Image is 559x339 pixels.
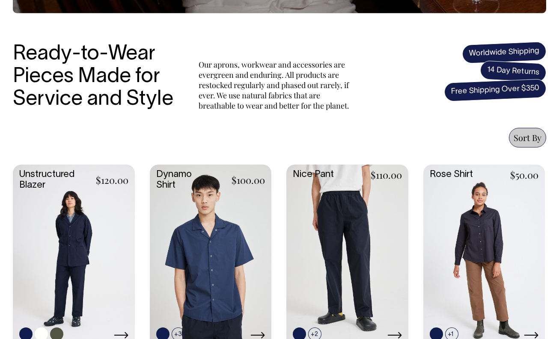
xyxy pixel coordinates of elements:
span: 14 Day Returns [480,60,547,83]
h3: Ready-to-Wear Pieces Made for Service and Style [13,43,180,111]
span: Sort By [514,132,541,143]
span: Worldwide Shipping [462,41,547,64]
p: Our aprons, workwear and accessories are evergreen and enduring. All products are restocked regul... [199,59,353,111]
span: Free Shipping Over $350 [444,79,547,102]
